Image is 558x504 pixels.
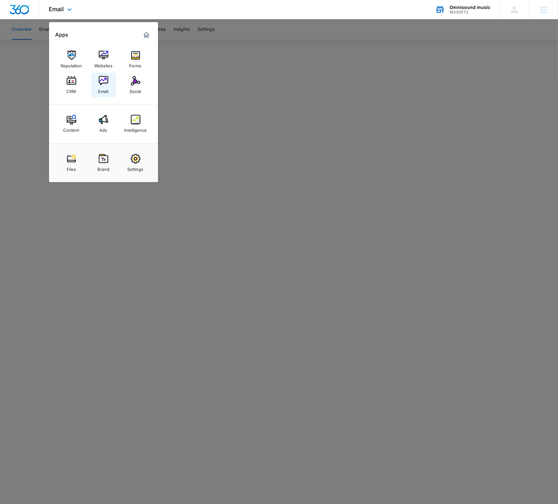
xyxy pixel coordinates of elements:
div: Social [130,86,141,94]
div: Forms [129,60,142,68]
div: Brand [97,164,109,172]
a: Email [91,73,116,97]
div: Files [67,164,76,172]
a: Content [59,112,84,136]
span: Email [49,6,64,13]
a: Ads [91,112,116,136]
a: Forms [123,47,148,71]
div: Ads [100,124,107,133]
div: Intelligence [124,124,147,133]
a: Websites [91,47,116,71]
div: Content [63,124,79,133]
a: Social [123,73,148,97]
h2: Apps [55,32,69,38]
a: Marketing 360® Dashboard [141,30,152,40]
div: Reputation [61,60,82,68]
a: Intelligence [123,112,148,136]
a: Brand [91,151,116,175]
div: Settings [128,164,144,172]
div: CRM [67,86,76,94]
a: Files [59,151,84,175]
a: CRM [59,73,84,97]
div: Websites [94,60,112,68]
a: Reputation [59,47,84,71]
a: Settings [123,151,148,175]
div: Email [98,86,109,94]
div: account id [450,10,490,14]
div: account name [450,5,490,10]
